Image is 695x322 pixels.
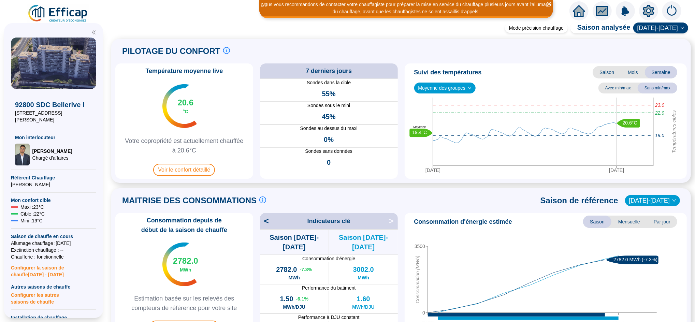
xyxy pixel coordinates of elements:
i: 2 / 3 [261,2,267,8]
span: down [468,86,472,90]
span: Sondes sous le mini [260,102,398,109]
span: -6.1 % [296,295,308,302]
span: 2022-2023 [629,195,676,206]
span: Votre copropriété est actuellement chauffée à 20.6°C [118,136,250,155]
div: Mode précision chauffage [505,23,568,33]
span: MWh/DJU [352,304,374,310]
span: Saison analysée [570,23,631,33]
div: Nous vous recommandons de contacter votre chauffagiste pour préparer la mise en service du chauff... [260,1,552,15]
span: MWh [358,274,369,281]
img: alerts [616,1,635,20]
span: MWh [180,266,191,273]
span: info-circle [223,47,230,54]
span: Par jour [647,216,677,228]
span: double-left [91,30,96,35]
span: 2782.0 [276,265,297,274]
span: Mois [621,66,645,78]
span: info-circle [259,196,266,203]
span: Saison [583,216,611,228]
span: Saison de chauffe en cours [11,233,96,240]
tspan: 22.0 [655,110,664,115]
span: PILOTAGE DU CONFORT [122,46,220,57]
span: Mensuelle [611,216,647,228]
span: Autres saisons de chauffe [11,283,96,290]
tspan: 3500 [414,244,425,249]
span: Performance du batiment [260,284,398,291]
span: fund [596,5,608,17]
span: 1.60 [357,294,370,304]
span: 0% [324,135,334,144]
span: Consommation d'énergie estimée [414,217,512,226]
span: MWh/DJU [283,304,305,310]
span: < [260,216,269,226]
span: °C [183,108,188,115]
span: 20.6 [178,97,194,108]
span: [STREET_ADDRESS][PERSON_NAME] [15,109,92,123]
span: Référent Chauffage [11,174,96,181]
span: Exctinction chauffage : -- [11,247,96,253]
span: [PERSON_NAME] [32,148,72,155]
span: Maxi : 23 °C [20,204,44,210]
span: 1.50 [280,294,293,304]
span: > [389,216,397,226]
span: Sondes sans données [260,148,398,155]
tspan: 0 [422,310,425,316]
text: 20.6°C [622,120,637,126]
span: down [680,26,684,30]
span: Saison [DATE]-[DATE] [260,233,329,252]
img: indicateur températures [162,84,197,128]
img: alerts [662,1,681,20]
span: 7 derniers jours [306,66,352,76]
text: 19.4°C [412,130,427,135]
span: Consommation d'énergie [260,255,398,262]
span: Indicateurs clé [307,216,350,226]
span: Estimation basée sur les relevés des compteurs de référence pour votre site [118,294,250,313]
span: Température moyenne live [142,66,227,76]
span: 3002.0 [353,265,374,274]
img: Chargé d'affaires [15,144,30,165]
img: efficap energie logo [27,4,89,23]
tspan: 19.0 [655,133,664,138]
span: Suivi des températures [414,68,482,77]
span: Mini : 19 °C [20,217,43,224]
span: Allumage chauffage : [DATE] [11,240,96,247]
img: indicateur températures [162,243,197,286]
span: -7.3 % [300,266,312,273]
span: Cible : 22 °C [20,210,45,217]
span: [PERSON_NAME] [11,181,96,188]
span: setting [642,5,655,17]
span: Saison [593,66,621,78]
span: 2024-2025 [637,23,684,33]
span: Chargé d'affaires [32,155,72,161]
span: MWh [288,274,300,281]
span: Chaufferie : fonctionnelle [11,253,96,260]
text: 2782.0 MWh (-7.3%) [613,257,657,262]
span: MAITRISE DES CONSOMMATIONS [122,195,257,206]
span: 55% [322,89,336,99]
tspan: Consommation (MWh) [415,255,420,303]
span: Mon confort cible [11,197,96,204]
span: Saison de référence [540,195,618,206]
span: Configurer les autres saisons de chauffe [11,290,96,305]
span: close-circle [547,2,551,6]
tspan: [DATE] [425,167,440,173]
span: home [573,5,585,17]
span: 0 [327,158,331,167]
span: Semaine [645,66,677,78]
tspan: Températures cibles [671,110,676,153]
span: Installation de chauffage [11,314,96,321]
span: Mon interlocuteur [15,134,92,141]
span: Voir le confort détaillé [153,164,215,176]
span: 45% [322,112,336,121]
span: 2782.0 [173,255,198,266]
span: Sondes au dessus du maxi [260,125,398,132]
span: Sans min/max [638,83,677,93]
span: Configurer la saison de chauffe [DATE] - [DATE] [11,260,96,278]
span: Sondes dans la cible [260,79,398,86]
span: Performance à DJU constant [260,314,398,321]
span: 92800 SDC Bellerive I [15,100,92,109]
span: Avec min/max [598,83,638,93]
text: Moyenne [413,125,426,129]
span: Moyenne des groupes [418,83,472,93]
span: down [672,199,676,203]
